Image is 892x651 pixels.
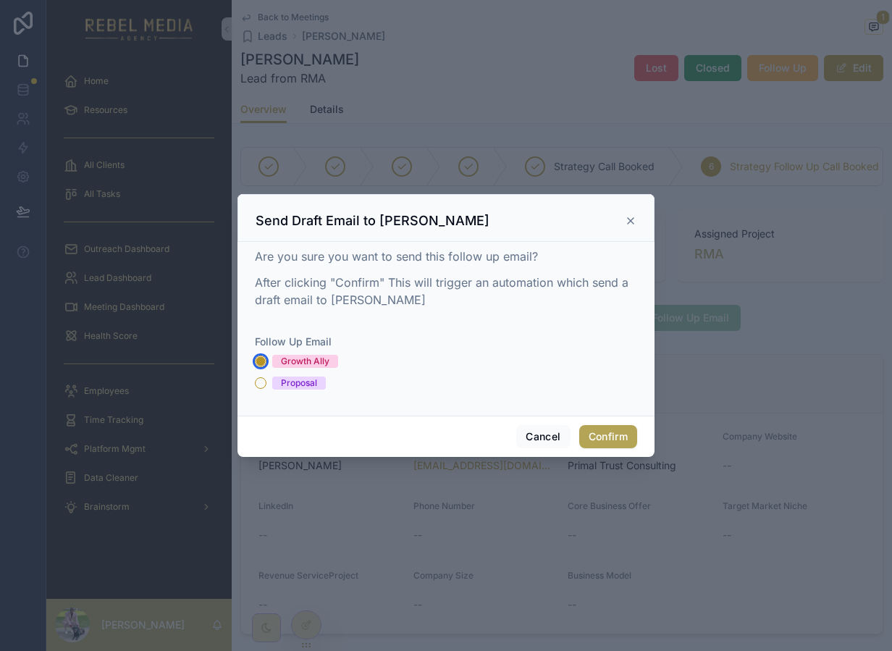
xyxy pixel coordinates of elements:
h3: Send Draft Email to [PERSON_NAME] [256,212,489,230]
p: Are you sure you want to send this follow up email? [255,248,637,265]
span: Follow Up Email [255,335,332,348]
div: Proposal [281,377,317,390]
div: Growth Ally [281,355,329,368]
button: Confirm [579,425,637,448]
p: After clicking "Confirm" This will trigger an automation which send a draft email to [PERSON_NAME] [255,274,637,308]
button: Cancel [516,425,570,448]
